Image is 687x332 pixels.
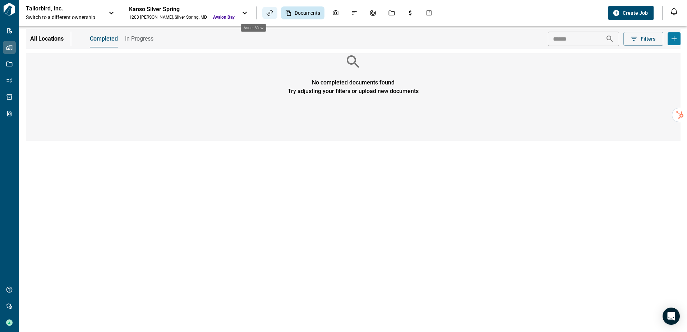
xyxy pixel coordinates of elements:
[125,35,153,42] span: In Progress
[26,5,91,12] p: Tailorbird, Inc.
[347,7,362,19] div: Issues & Info
[403,7,418,19] div: Budgets
[213,14,235,20] span: Avalon Bay
[281,6,324,19] div: Documents
[365,7,381,19] div: Renovation Record
[241,24,266,32] div: Asset View
[288,86,419,95] span: Try adjusting your filters or upload new documents
[384,7,399,19] div: Jobs
[83,30,153,47] div: base tabs
[328,7,343,19] div: Photos
[129,14,207,20] div: 1203 [PERSON_NAME] , Silver Spring , MD
[262,7,277,19] div: Asset View
[295,9,320,17] span: Documents
[663,308,680,325] div: Open Intercom Messenger
[312,70,395,86] span: No completed documents found
[30,34,64,43] p: All Locations
[26,14,101,21] span: Switch to a different ownership
[641,35,655,42] span: Filters
[623,9,648,17] span: Create Job
[623,32,663,46] button: Filters
[668,6,680,17] button: Open notification feed
[90,35,118,42] span: Completed
[608,6,654,20] button: Create Job
[668,32,681,45] button: Upload documents
[421,7,437,19] div: Takeoff Center
[129,6,235,13] div: Kanso Silver Spring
